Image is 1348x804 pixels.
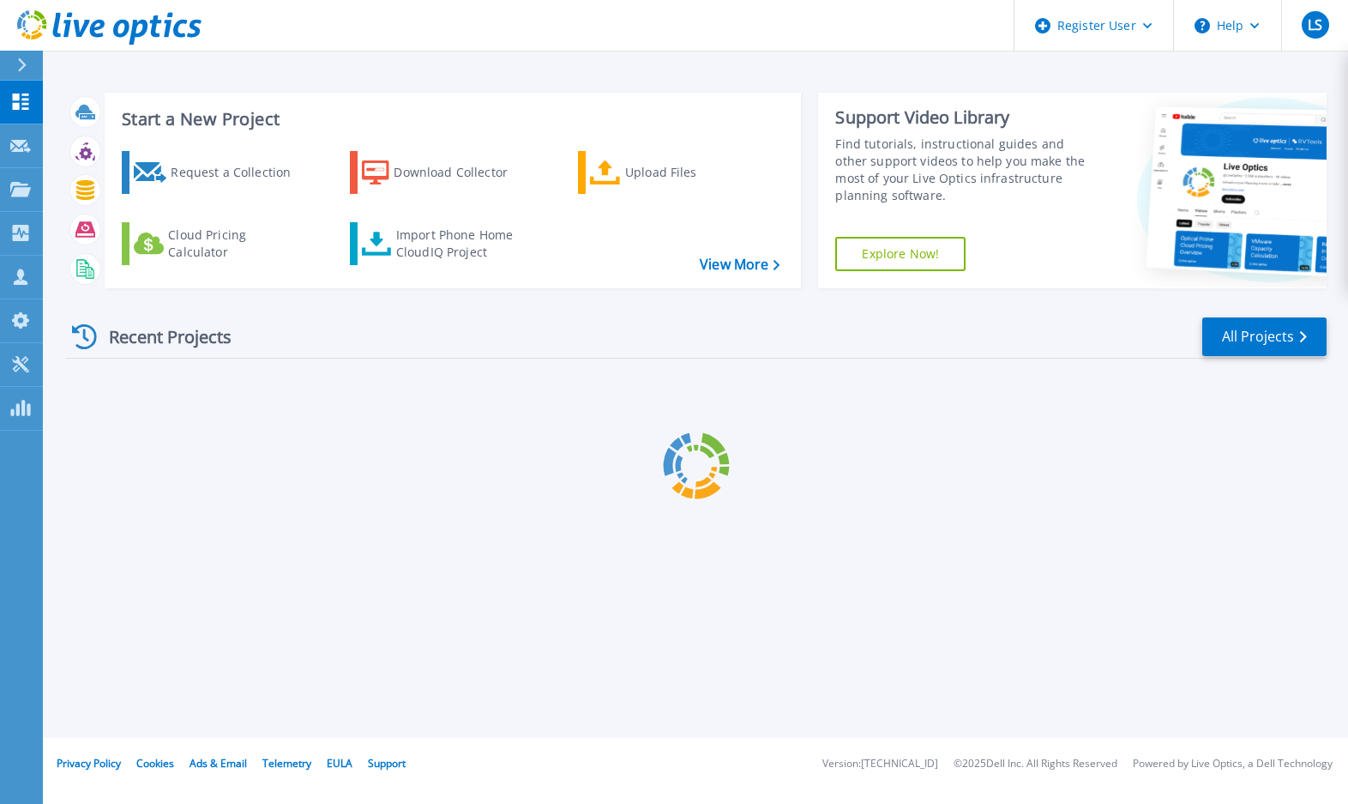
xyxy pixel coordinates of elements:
div: Download Collector [394,155,531,190]
h3: Start a New Project [122,110,779,129]
div: Recent Projects [66,316,255,358]
div: Request a Collection [171,155,308,190]
a: Explore Now! [835,237,966,271]
div: Upload Files [625,155,762,190]
a: Upload Files [578,151,769,194]
a: Telemetry [262,756,311,771]
a: Support [368,756,406,771]
div: Find tutorials, instructional guides and other support videos to help you make the most of your L... [835,136,1091,204]
a: View More [700,257,779,273]
a: Cookies [136,756,174,771]
li: Powered by Live Optics, a Dell Technology [1133,759,1333,770]
div: Cloud Pricing Calculator [168,227,305,261]
a: Download Collector [350,151,541,194]
a: Cloud Pricing Calculator [122,222,313,265]
a: All Projects [1202,317,1327,356]
a: Ads & Email [190,756,247,771]
li: © 2025 Dell Inc. All Rights Reserved [954,759,1117,770]
a: Request a Collection [122,151,313,194]
a: EULA [327,756,352,771]
div: Support Video Library [835,106,1091,129]
li: Version: [TECHNICAL_ID] [822,759,938,770]
span: LS [1308,18,1322,32]
a: Privacy Policy [57,756,121,771]
div: Import Phone Home CloudIQ Project [396,227,530,261]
